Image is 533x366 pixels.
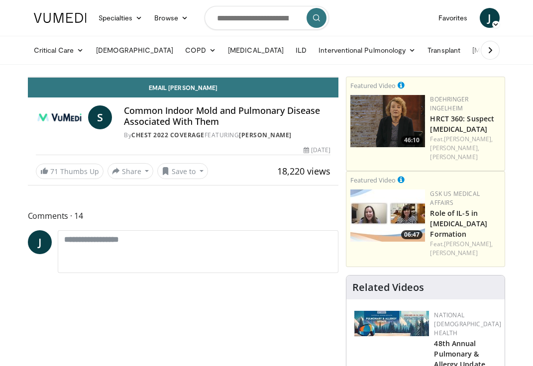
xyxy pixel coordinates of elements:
a: [PERSON_NAME] [430,153,477,161]
img: VuMedi Logo [34,13,87,23]
a: Boehringer Ingelheim [430,95,468,112]
small: Featured Video [350,176,396,184]
img: 26e32307-0449-4e5e-a1be-753a42e6b94f.png.150x105_q85_crop-smart_upscale.jpg [350,189,425,242]
img: b90f5d12-84c1-472e-b843-5cad6c7ef911.jpg.150x105_q85_autocrop_double_scale_upscale_version-0.2.jpg [354,311,429,336]
a: 06:47 [350,189,425,242]
div: Feat. [430,240,501,258]
a: [DEMOGRAPHIC_DATA] [90,40,179,60]
span: Comments 14 [28,209,339,222]
a: [MEDICAL_DATA] [222,40,290,60]
a: J [28,230,52,254]
a: GSK US Medical Affairs [430,189,479,207]
h4: Common Indoor Mold and Pulmonary Disease Associated With Them [124,105,330,127]
a: Specialties [93,8,149,28]
span: 46:10 [401,136,423,145]
a: Favorites [432,8,474,28]
div: [DATE] [304,146,330,155]
a: COPD [179,40,222,60]
button: Save to [157,163,208,179]
a: S [88,105,112,129]
a: ILD [290,40,313,60]
span: 18,220 views [277,165,330,177]
span: 71 [50,167,58,176]
a: J [480,8,500,28]
h4: Related Videos [352,281,424,293]
a: Email [PERSON_NAME] [28,78,339,97]
a: [PERSON_NAME] [239,131,292,139]
div: By FEATURING [124,131,330,140]
a: [PERSON_NAME], [430,144,479,152]
a: [PERSON_NAME], [444,240,493,248]
img: CHEST 2022 Coverage [36,105,85,129]
a: National [DEMOGRAPHIC_DATA] Health [434,311,501,337]
a: Critical Care [28,40,90,60]
a: Role of IL-5 in [MEDICAL_DATA] Formation [430,208,487,239]
a: 71 Thumbs Up [36,164,104,179]
a: Transplant [422,40,466,60]
small: Featured Video [350,81,396,90]
a: [PERSON_NAME] [430,249,477,257]
a: Browse [148,8,194,28]
a: HRCT 360: Suspect [MEDICAL_DATA] [430,114,494,134]
a: 46:10 [350,95,425,147]
a: [PERSON_NAME], [444,135,493,143]
input: Search topics, interventions [205,6,329,30]
button: Share [107,163,154,179]
div: Feat. [430,135,501,162]
span: 06:47 [401,230,423,239]
img: 8340d56b-4f12-40ce-8f6a-f3da72802623.png.150x105_q85_crop-smart_upscale.png [350,95,425,147]
a: CHEST 2022 Coverage [131,131,205,139]
a: Interventional Pulmonology [313,40,422,60]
